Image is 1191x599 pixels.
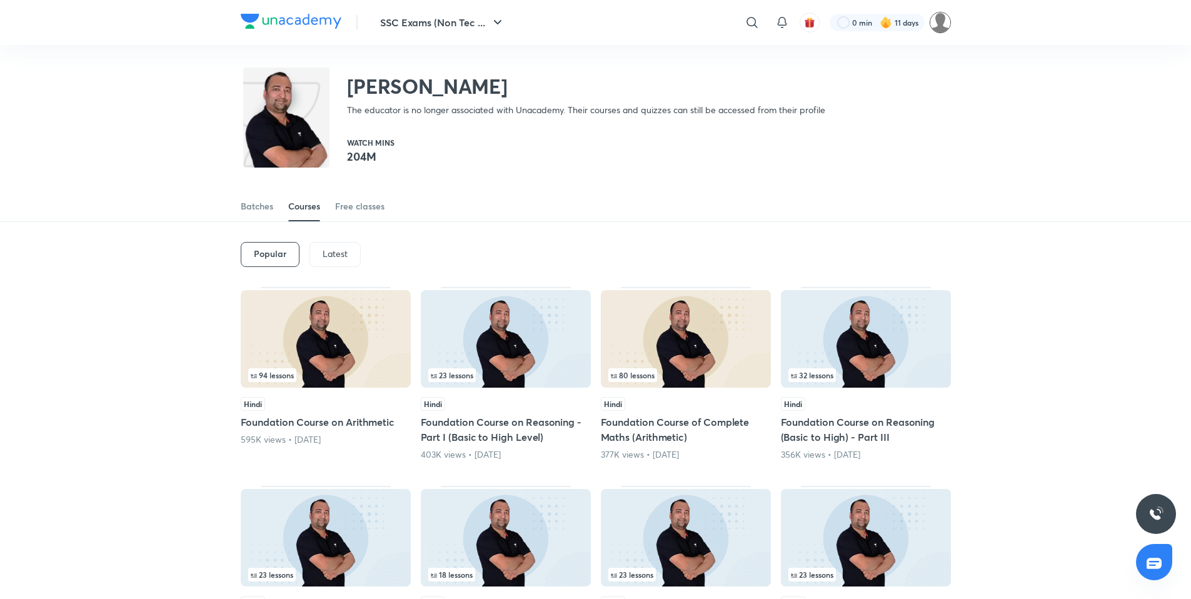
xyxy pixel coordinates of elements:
button: SSC Exams (Non Tec ... [373,10,513,35]
div: infocontainer [608,568,763,581]
div: left [248,368,403,382]
div: 595K views • 3 years ago [241,433,411,446]
a: Company Logo [241,14,341,32]
img: class [243,70,329,202]
img: Thumbnail [781,489,951,586]
div: infocontainer [428,368,583,382]
div: infosection [428,568,583,581]
div: Foundation Course on Arithmetic [241,287,411,461]
div: 377K views • 4 years ago [601,448,771,461]
h2: [PERSON_NAME] [347,74,825,99]
div: infocontainer [248,568,403,581]
img: Thumbnail [421,489,591,586]
div: infocontainer [788,368,943,382]
div: left [428,368,583,382]
span: Hindi [601,397,625,411]
div: Free classes [335,200,384,213]
img: Thumbnail [241,290,411,388]
div: infosection [788,568,943,581]
div: left [248,568,403,581]
div: Foundation Course on Reasoning - Part I (Basic to High Level) [421,287,591,461]
span: 23 lessons [791,571,833,578]
span: Hindi [781,397,805,411]
button: avatar [800,13,820,33]
span: 23 lessons [611,571,653,578]
div: left [608,368,763,382]
span: 23 lessons [431,371,473,379]
img: streak [880,16,892,29]
div: infocontainer [428,568,583,581]
div: Foundation Course of Complete Maths (Arithmetic) [601,287,771,461]
img: Thumbnail [601,290,771,388]
div: infosection [788,368,943,382]
div: infocontainer [788,568,943,581]
div: Courses [288,200,320,213]
div: infocontainer [608,368,763,382]
div: left [428,568,583,581]
p: 204M [347,149,394,164]
span: 80 lessons [611,371,655,379]
div: left [608,568,763,581]
div: infosection [608,368,763,382]
img: avatar [804,17,815,28]
a: Courses [288,191,320,221]
img: ttu [1148,506,1163,521]
img: Ajeet Kumar [930,12,951,33]
span: 32 lessons [791,371,833,379]
p: The educator is no longer associated with Unacademy. Their courses and quizzes can still be acces... [347,104,825,116]
div: left [788,368,943,382]
img: Thumbnail [781,290,951,388]
span: 94 lessons [251,371,294,379]
div: infosection [428,368,583,382]
img: Thumbnail [421,290,591,388]
div: infosection [248,568,403,581]
span: 23 lessons [251,571,293,578]
p: Latest [323,249,348,259]
h5: Foundation Course on Reasoning (Basic to High) - Part III [781,415,951,445]
div: infocontainer [248,368,403,382]
h5: Foundation Course of Complete Maths (Arithmetic) [601,415,771,445]
span: Hindi [241,397,265,411]
a: Batches [241,191,273,221]
p: Watch mins [347,139,394,146]
div: 403K views • 3 years ago [421,448,591,461]
a: Free classes [335,191,384,221]
img: Thumbnail [241,489,411,586]
h5: Foundation Course on Reasoning - Part I (Basic to High Level) [421,415,591,445]
h5: Foundation Course on Arithmetic [241,415,411,430]
div: left [788,568,943,581]
div: infosection [608,568,763,581]
h6: Popular [254,249,286,259]
div: 356K views • 2 years ago [781,448,951,461]
div: Batches [241,200,273,213]
div: infosection [248,368,403,382]
img: Company Logo [241,14,341,29]
span: Hindi [421,397,445,411]
span: 18 lessons [431,571,473,578]
img: Thumbnail [601,489,771,586]
div: Foundation Course on Reasoning (Basic to High) - Part III [781,287,951,461]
